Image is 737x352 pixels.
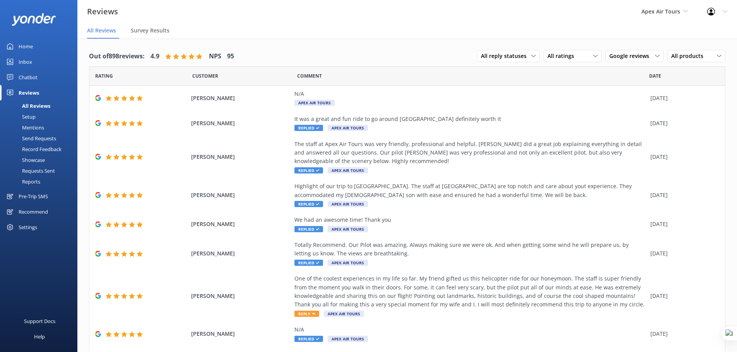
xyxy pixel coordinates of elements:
[294,201,323,207] span: Replied
[12,13,56,26] img: yonder-white-logo.png
[294,226,323,232] span: Replied
[294,336,323,342] span: Replied
[328,260,368,266] span: Apex Air Tours
[328,226,368,232] span: Apex Air Tours
[650,292,715,300] div: [DATE]
[5,111,36,122] div: Setup
[294,125,323,131] span: Replied
[294,167,323,173] span: Replied
[5,122,77,133] a: Mentions
[191,191,291,199] span: [PERSON_NAME]
[649,72,661,80] span: Date
[34,329,45,344] div: Help
[294,100,335,106] span: Apex Air Tours
[5,155,77,165] a: Showcase
[294,140,646,166] div: The staff at Apex Air Tours was very friendly, professional and helpful. [PERSON_NAME] did a grea...
[328,201,368,207] span: Apex Air Tours
[5,111,77,122] a: Setup
[297,72,322,80] span: Question
[641,8,680,15] span: Apex Air Tours
[294,241,646,258] div: Totally Recommend. Our Pilot was amazing. Always making sure we were ok. And when getting some wi...
[19,219,37,235] div: Settings
[5,133,77,144] a: Send Requests
[5,165,77,176] a: Requests Sent
[294,260,323,266] span: Replied
[5,100,50,111] div: All Reviews
[19,54,32,70] div: Inbox
[650,191,715,199] div: [DATE]
[19,204,48,219] div: Recommend
[5,144,62,155] div: Record Feedback
[209,51,221,61] h4: NPS
[650,220,715,228] div: [DATE]
[19,39,33,54] div: Home
[191,220,291,228] span: [PERSON_NAME]
[87,5,118,18] h3: Reviews
[328,167,368,173] span: Apex Air Tours
[5,176,77,187] a: Reports
[650,153,715,161] div: [DATE]
[650,119,715,128] div: [DATE]
[5,176,40,187] div: Reports
[5,100,77,111] a: All Reviews
[95,72,113,80] span: Date
[609,52,654,60] span: Google reviews
[5,122,44,133] div: Mentions
[150,51,159,61] h4: 4.9
[5,144,77,155] a: Record Feedback
[191,94,291,102] span: [PERSON_NAME]
[650,249,715,258] div: [DATE]
[192,72,218,80] span: Date
[328,336,368,342] span: Apex Air Tours
[5,155,45,165] div: Showcase
[19,85,39,100] div: Reviews
[328,125,368,131] span: Apex Air Tours
[650,94,715,102] div: [DATE]
[191,119,291,128] span: [PERSON_NAME]
[547,52,579,60] span: All ratings
[24,313,55,329] div: Support Docs
[87,27,116,34] span: All Reviews
[191,330,291,338] span: [PERSON_NAME]
[671,52,708,60] span: All products
[294,216,646,224] div: We had an awesome time! Thank you
[191,292,291,300] span: [PERSON_NAME]
[191,153,291,161] span: [PERSON_NAME]
[191,249,291,258] span: [PERSON_NAME]
[481,52,531,60] span: All reply statuses
[19,189,48,204] div: Pre-Trip SMS
[294,311,319,317] span: Reply
[89,51,145,61] h4: Out of 898 reviews:
[294,182,646,199] div: Highlight of our trip to [GEOGRAPHIC_DATA]. The staff at [GEOGRAPHIC_DATA] are top notch and care...
[5,165,55,176] div: Requests Sent
[5,133,56,144] div: Send Requests
[19,70,38,85] div: Chatbot
[227,51,234,61] h4: 95
[294,115,646,123] div: It was a great and fun ride to go around [GEOGRAPHIC_DATA] definitely worth it
[294,90,646,98] div: N/A
[294,274,646,309] div: One of the coolest experiences in my life so far. My friend gifted us this helicopter ride for ou...
[650,330,715,338] div: [DATE]
[324,311,364,317] span: Apex Air Tours
[294,325,646,334] div: N/A
[131,27,169,34] span: Survey Results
